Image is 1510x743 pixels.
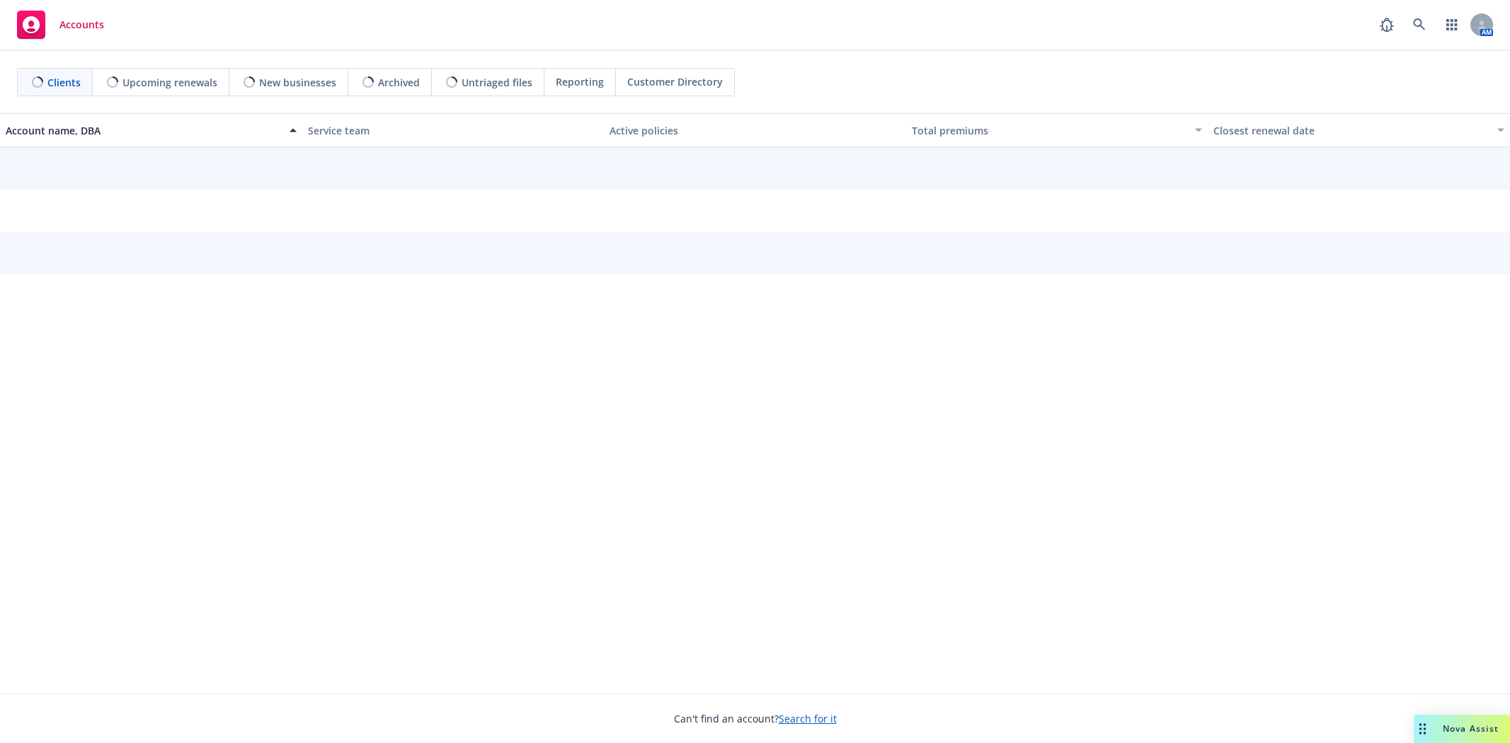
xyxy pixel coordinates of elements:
div: Account name, DBA [6,123,281,138]
span: Archived [378,75,420,90]
button: Total premiums [906,113,1208,147]
div: Active policies [610,123,900,138]
a: Search for it [779,712,837,725]
span: Customer Directory [627,74,723,89]
a: Search [1405,11,1434,39]
span: New businesses [259,75,336,90]
div: Service team [308,123,599,138]
a: Accounts [11,5,110,45]
div: Drag to move [1414,715,1431,743]
div: Closest renewal date [1213,123,1489,138]
span: Reporting [556,74,604,89]
span: Accounts [59,19,104,30]
a: Report a Bug [1373,11,1401,39]
span: Upcoming renewals [122,75,217,90]
a: Switch app [1438,11,1466,39]
div: Total premiums [912,123,1187,138]
span: Clients [47,75,81,90]
span: Can't find an account? [674,711,837,726]
button: Active policies [604,113,906,147]
span: Untriaged files [462,75,532,90]
button: Closest renewal date [1208,113,1510,147]
button: Service team [302,113,605,147]
button: Nova Assist [1414,715,1510,743]
span: Nova Assist [1443,722,1499,735]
